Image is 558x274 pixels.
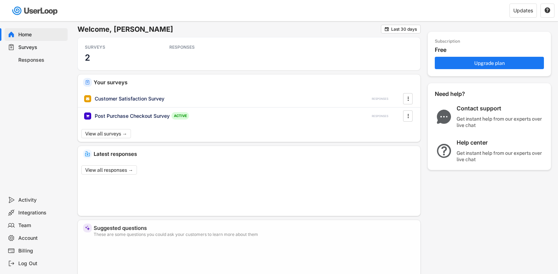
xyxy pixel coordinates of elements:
[85,225,90,231] img: MagicMajor%20%28Purple%29.svg
[18,197,65,203] div: Activity
[18,235,65,242] div: Account
[435,39,460,44] div: Subscription
[95,95,164,102] div: Customer Satisfaction Survey
[457,139,545,146] div: Help center
[18,57,65,63] div: Responses
[385,26,389,32] text: 
[94,225,415,231] div: Suggested questions
[405,111,412,121] button: 
[94,232,415,237] div: These are some questions you could ask your customers to learn more about them
[18,222,65,229] div: Team
[169,44,233,50] div: RESPONSES
[81,129,131,138] button: View all surveys →
[372,97,388,101] div: RESPONSES
[77,25,381,34] h6: Welcome, [PERSON_NAME]
[18,44,65,51] div: Surveys
[407,95,409,102] text: 
[407,112,409,120] text: 
[85,52,90,63] h3: 2
[544,7,551,14] button: 
[18,31,65,38] div: Home
[435,144,453,158] img: QuestionMarkInverseMajor.svg
[11,4,60,18] img: userloop-logo-01.svg
[94,151,415,157] div: Latest responses
[435,90,484,98] div: Need help?
[85,151,90,157] img: IncomingMajor.svg
[513,8,533,13] div: Updates
[435,46,547,54] div: Free
[94,80,415,85] div: Your surveys
[18,248,65,254] div: Billing
[85,44,148,50] div: SURVEYS
[457,116,545,128] div: Get instant help from our experts over live chat
[384,26,389,32] button: 
[405,93,412,104] button: 
[372,114,388,118] div: RESPONSES
[391,27,417,31] div: Last 30 days
[457,150,545,163] div: Get instant help from our experts over live chat
[95,112,170,120] div: Post Purchase Checkout Survey
[18,260,65,267] div: Log Out
[545,7,550,13] text: 
[171,112,189,120] div: ACTIVE
[435,110,453,124] img: ChatMajor.svg
[457,105,545,112] div: Contact support
[18,209,65,216] div: Integrations
[81,165,137,175] button: View all responses →
[435,57,544,69] button: Upgrade plan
